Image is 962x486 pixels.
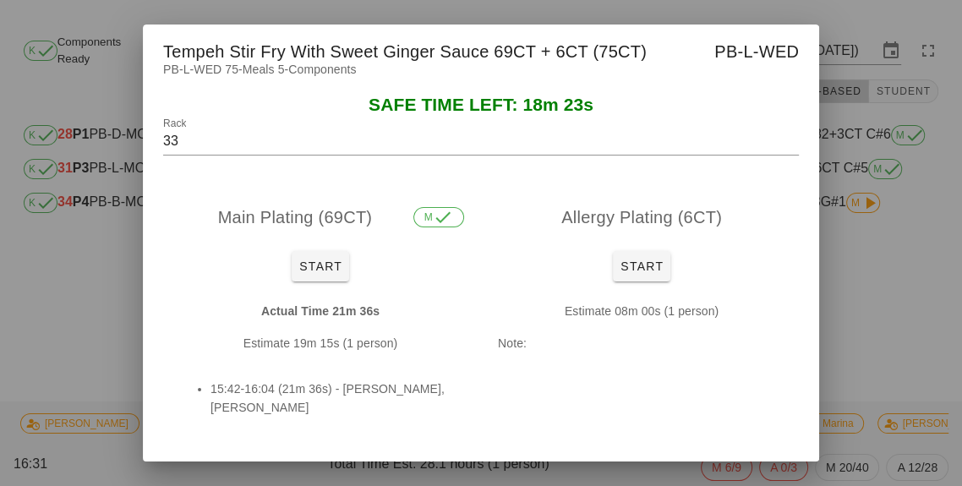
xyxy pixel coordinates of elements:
div: PB-L-WED 75-Meals 5-Components [143,60,819,96]
label: Rack [163,117,186,130]
span: M [424,208,453,227]
div: Allergy Plating (6CT) [484,190,799,244]
li: 15:42-16:04 (21m 36s) - [PERSON_NAME], [PERSON_NAME] [210,380,451,417]
p: Estimate 08m 00s (1 person) [498,302,785,320]
span: PB-L-WED [714,38,799,65]
p: Actual Time 21m 36s [177,302,464,320]
div: Main Plating (69CT) [163,190,478,244]
span: SAFE TIME LEFT: 18m 23s [369,95,593,114]
span: Start [298,259,342,273]
button: Start [292,251,349,281]
span: Start [620,259,664,273]
button: Start [613,251,670,281]
div: Tempeh Stir Fry With Sweet Ginger Sauce 69CT + 6CT (75CT) [143,25,819,74]
p: Estimate 19m 15s (1 person) [177,334,464,352]
p: Note: [498,334,785,352]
